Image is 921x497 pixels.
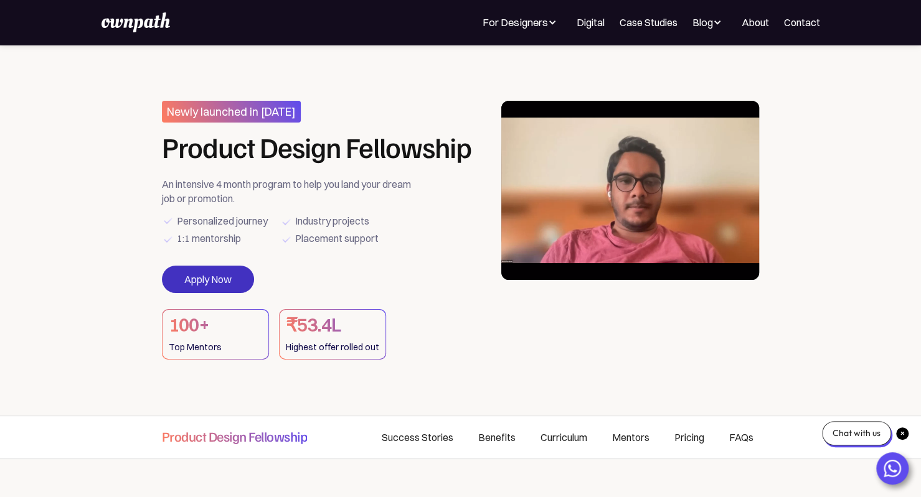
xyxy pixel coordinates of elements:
a: Product Design Fellowship [162,416,308,455]
a: About [741,15,768,30]
a: Mentors [600,416,662,458]
a: Case Studies [619,15,677,30]
h1: 100+ [169,313,262,338]
h1: ₹53.4L [286,313,379,338]
div: An intensive 4 month program to help you land your dream job or promotion. [162,177,420,205]
h3: Newly launched in [DATE] [162,101,301,123]
div: For Designers [483,15,547,30]
div: Top Mentors [169,338,262,356]
a: Benefits [466,416,528,458]
div: Industry projects [295,212,369,230]
a: Contact [783,15,819,30]
div: Personalized journey [177,212,268,230]
h4: Product Design Fellowship [162,427,308,445]
div: 1:1 mentorship [177,230,241,247]
div: Highest offer rolled out [286,338,379,356]
a: Curriculum [528,416,600,458]
div: Blog [692,15,726,30]
div: Placement support [295,230,379,247]
div: Chat with us [822,421,891,445]
div: Blog [692,15,712,30]
h1: Product Design Fellowship [162,132,471,161]
a: Success Stories [369,416,466,458]
a: Pricing [662,416,717,458]
div: For Designers [483,15,561,30]
a: Apply Now [162,266,254,293]
a: FAQs [717,416,760,458]
a: Digital [576,15,604,30]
